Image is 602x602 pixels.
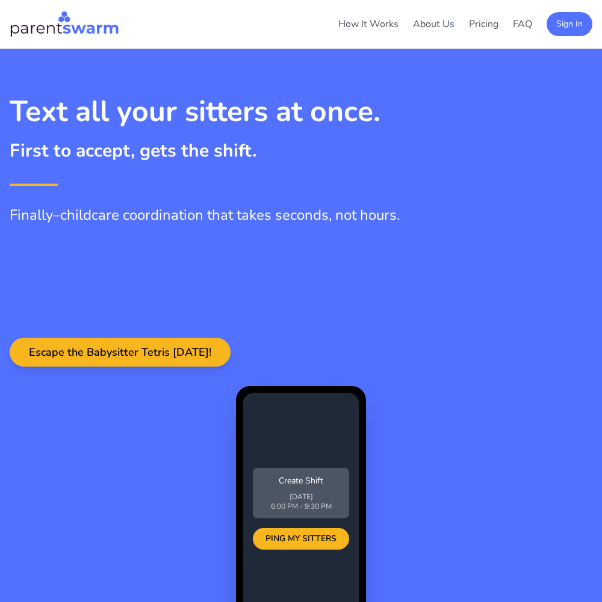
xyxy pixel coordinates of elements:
button: Sign In [547,12,592,36]
a: Pricing [469,17,498,31]
p: 6:00 PM - 9:30 PM [260,501,342,511]
a: Sign In [547,17,592,30]
a: Escape the Babysitter Tetris [DATE]! [10,346,231,359]
div: PING MY SITTERS [253,528,349,550]
img: Parentswarm Logo [10,10,119,39]
p: Create Shift [260,475,342,487]
p: [DATE] [260,492,342,501]
a: FAQ [513,17,532,31]
a: About Us [413,17,455,31]
button: Escape the Babysitter Tetris [DATE]! [10,338,231,367]
a: How It Works [338,17,399,31]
